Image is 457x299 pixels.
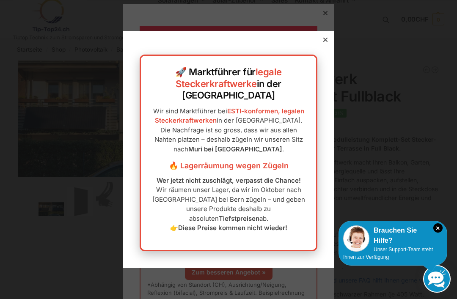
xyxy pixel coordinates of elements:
h3: 🔥 Lagerräumung wegen Zügeln [149,160,308,171]
strong: Wer jetzt nicht zuschlägt, verpasst die Chance! [157,176,301,184]
a: ESTI-konformen, legalen Steckerkraftwerken [155,107,304,125]
i: Schließen [433,223,443,233]
a: legale Steckerkraftwerke [176,66,282,89]
h2: 🚀 Marktführer für in der [GEOGRAPHIC_DATA] [149,66,308,101]
strong: Muri bei [GEOGRAPHIC_DATA] [188,145,282,153]
img: Customer service [343,225,369,252]
strong: Tiefstpreisen [219,214,259,222]
p: Wir sind Marktführer bei in der [GEOGRAPHIC_DATA]. Die Nachfrage ist so gross, dass wir aus allen... [149,107,308,154]
span: Unser Support-Team steht Ihnen zur Verfügung [343,247,433,260]
div: Brauchen Sie Hilfe? [343,225,443,246]
strong: Diese Preise kommen nicht wieder! [178,224,287,232]
p: Wir räumen unser Lager, da wir im Oktober nach [GEOGRAPHIC_DATA] bei Bern zügeln – und geben unse... [149,176,308,233]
